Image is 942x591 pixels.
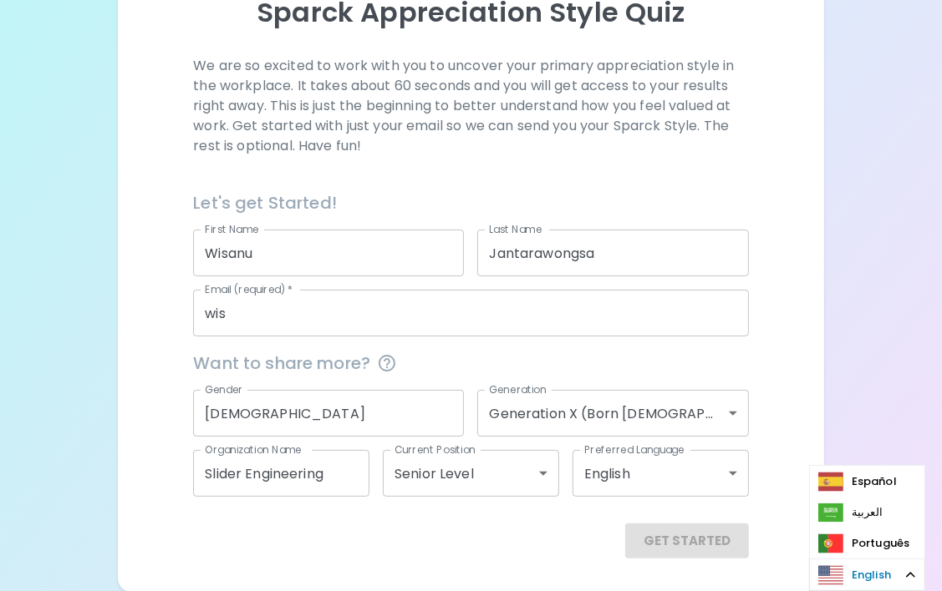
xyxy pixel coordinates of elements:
[809,558,925,591] aside: Language selected: English
[809,465,925,559] ul: Language list
[205,382,243,397] label: Gender
[809,558,925,591] div: Language
[395,442,476,457] label: Current Position
[810,528,922,558] a: Português
[383,450,559,497] div: Senior Level
[477,390,748,437] div: Generation X (Born [DEMOGRAPHIC_DATA] - [DEMOGRAPHIC_DATA])
[810,466,909,497] a: Español
[193,56,748,156] p: We are so excited to work with you to uncover your primary appreciation style in the workplace. I...
[205,442,302,457] label: Organization Name
[810,497,895,528] a: العربية‏
[584,442,685,457] label: Preferred Language
[573,450,749,497] div: English
[193,189,748,216] h6: Let's get Started!
[489,222,542,236] label: Last Name
[193,350,748,376] span: Want to share more?
[810,559,924,590] a: English
[377,353,397,373] svg: This information is completely confidential and only used for aggregated appreciation studies at ...
[205,282,293,296] label: Email (required)
[489,382,547,397] label: Generation
[205,222,259,236] label: First Name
